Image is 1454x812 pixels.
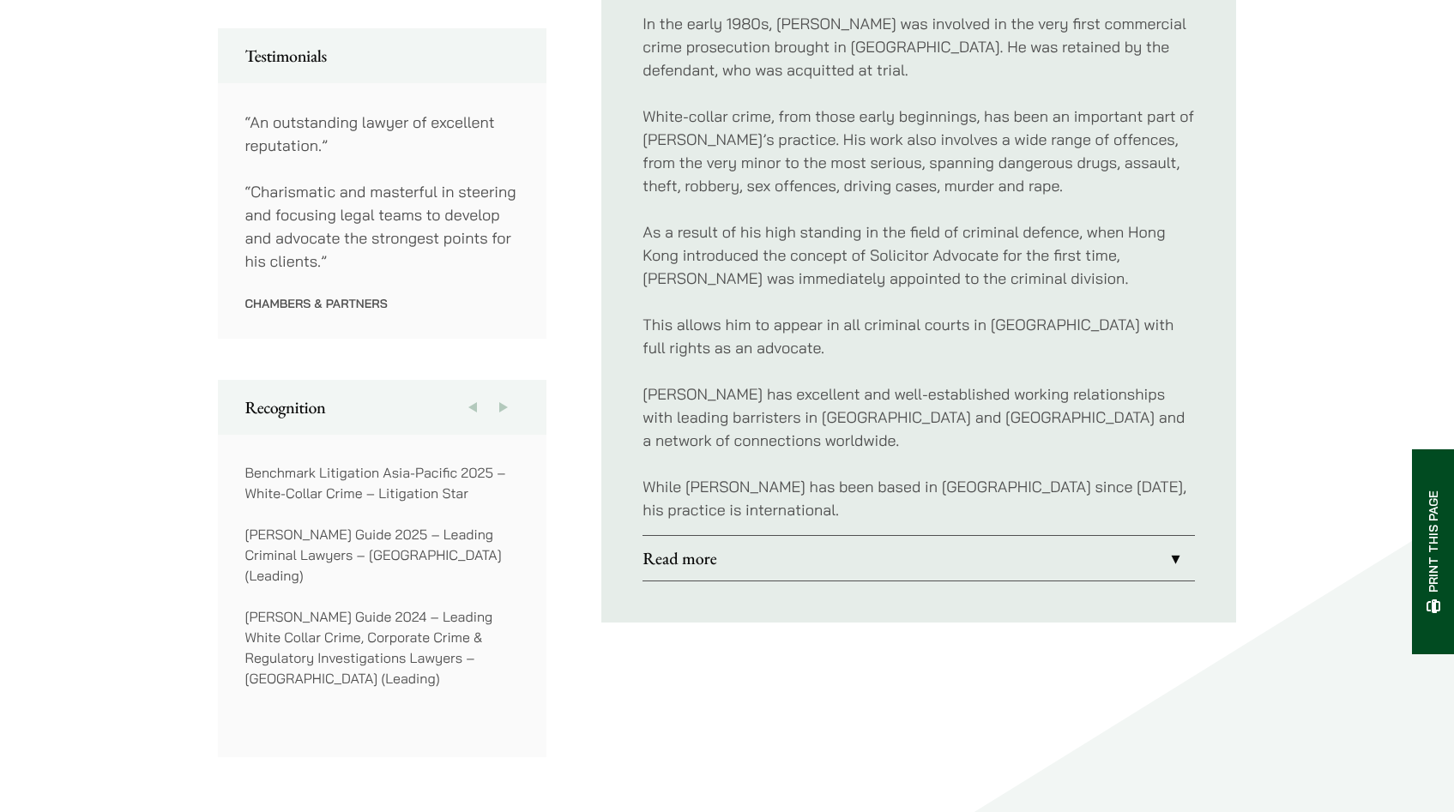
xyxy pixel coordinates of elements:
[245,524,520,586] p: [PERSON_NAME] Guide 2025 – Leading Criminal Lawyers – [GEOGRAPHIC_DATA] (Leading)
[643,105,1195,197] p: White-collar crime, from those early beginnings, has been an important part of [PERSON_NAME]’s pr...
[643,12,1195,81] p: In the early 1980s, [PERSON_NAME] was involved in the very first commercial crime prosecution bro...
[457,380,488,435] button: Previous
[245,111,520,157] p: “An outstanding lawyer of excellent reputation.”
[245,462,520,503] p: Benchmark Litigation Asia-Pacific 2025 – White-Collar Crime – Litigation Star
[245,397,520,418] h2: Recognition
[643,313,1195,359] p: This allows him to appear in all criminal courts in [GEOGRAPHIC_DATA] with full rights as an advo...
[643,536,1195,580] a: Read more
[643,220,1195,290] p: As a result of his high standing in the field of criminal defence, when Hong Kong introduced the ...
[643,475,1195,521] p: While [PERSON_NAME] has been based in [GEOGRAPHIC_DATA] since [DATE], his practice is international.
[488,380,519,435] button: Next
[245,606,520,689] p: [PERSON_NAME] Guide 2024 – Leading White Collar Crime, Corporate Crime & Regulatory Investigation...
[643,382,1195,452] p: [PERSON_NAME] has excellent and well-established working relationships with leading barristers in...
[245,45,520,66] h2: Testimonials
[245,180,520,273] p: “Charismatic and masterful in steering and focusing legal teams to develop and advocate the stron...
[245,296,520,311] p: Chambers & Partners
